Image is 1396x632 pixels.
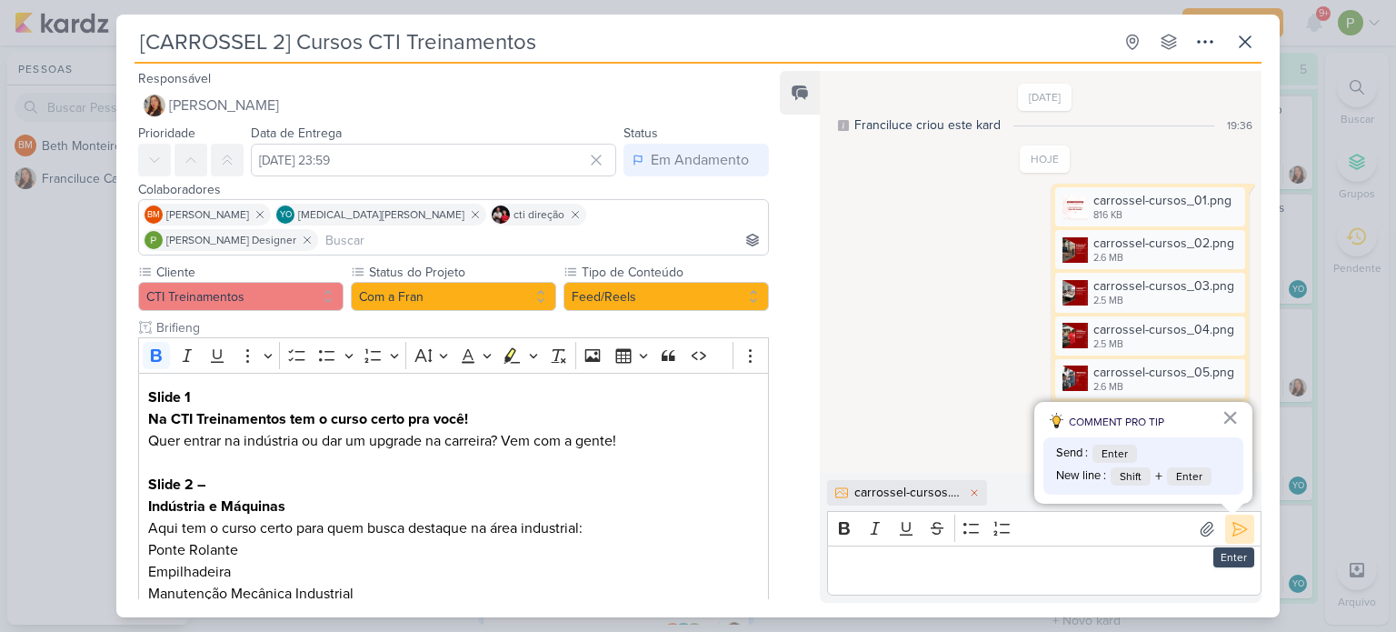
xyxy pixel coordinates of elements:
span: [MEDICAL_DATA][PERSON_NAME] [298,206,464,223]
input: Buscar [322,229,764,251]
div: carrossel-cursos_02.png [1093,234,1234,253]
img: cti direção [492,206,510,224]
div: carrossel-cursos_01.png [1093,191,1231,210]
span: [PERSON_NAME] [166,206,249,223]
div: Colaboradores [138,180,769,199]
div: Yasmin Oliveira [276,206,294,224]
span: Enter [1167,467,1212,486]
div: Beth Monteiro [145,206,163,224]
input: Texto sem título [153,318,769,337]
span: + [1155,466,1162,487]
button: [PERSON_NAME] [138,89,769,122]
button: Com a Fran [351,282,556,311]
div: carrossel-cursos.png [854,483,963,502]
span: Send : [1056,445,1088,463]
span: [PERSON_NAME] Designer [166,232,296,248]
strong: Indústria e Máquinas [148,497,285,516]
div: 2.5 MB [1093,294,1234,308]
img: 5GYFELC2KcVuqvlQKwUP2HzptXpO1YzJmGbYCyGp.png [1062,366,1088,391]
p: Aqui tem o curso certo para quem busca destaque na área industrial: [148,496,759,539]
p: YO [280,211,292,220]
div: carrossel-cursos_05.png [1055,359,1245,398]
span: Shift [1111,467,1151,486]
div: Editor toolbar [827,511,1261,547]
label: Prioridade [138,125,195,141]
div: 816 KB [1093,208,1231,223]
img: On9BrtcSiDWFpRvkFM7LMggfy1bAP2WFKWXB6Yb0.png [1062,323,1088,348]
strong: Na CTI Treinamentos tem o curso certo pra você! [148,410,468,428]
div: 19:36 [1227,117,1252,134]
div: carrossel-cursos_04.png [1093,320,1234,339]
button: Fechar [1221,403,1239,432]
label: Data de Entrega [251,125,342,141]
img: drXhXNp7Nlsuau3g8zGK44BJgRjqE1geQf2WgnfO.png [1062,195,1088,220]
span: Enter [1092,445,1137,463]
div: carrossel-cursos_05.png [1093,363,1234,382]
img: fugKUdeqjnSaPq1U7miBwkK7XRtUKvFuasEqTI0o.png [1062,237,1088,263]
button: Feed/Reels [563,282,769,311]
div: carrossel-cursos_01.png [1055,187,1245,226]
label: Cliente [155,263,344,282]
div: 2.6 MB [1093,380,1234,395]
div: 2.5 MB [1093,337,1234,352]
div: carrossel-cursos_03.png [1093,276,1234,296]
p: Quer entrar na indústria ou dar um upgrade na carreira? Vem com a gente! [148,386,759,452]
p: Manutenção Mecânica Industrial [148,583,759,605]
input: Select a date [251,144,616,176]
input: Kard Sem Título [135,25,1112,58]
span: cti direção [514,206,564,223]
span: [PERSON_NAME] [169,95,279,116]
div: Editor toolbar [138,337,769,373]
label: Tipo de Conteúdo [580,263,769,282]
strong: Slide 1 [148,388,191,406]
div: Editor editing area: main [827,546,1261,596]
img: H8xuOQtFxmsgmpDuSbWRQrUgvvJEyAMbn2EuvWKY.png [1062,280,1088,306]
p: Empilhadeira [148,561,759,583]
label: Responsável [138,71,211,86]
div: Franciluce criou este kard [854,115,1001,135]
strong: Slide 2 – [148,476,205,494]
p: Ponte Rolante [148,539,759,561]
p: BM [147,211,160,220]
img: Franciluce Carvalho [144,95,165,116]
img: Paloma Paixão Designer [145,231,163,249]
div: 2.6 MB [1093,251,1234,266]
button: CTI Treinamentos [138,282,344,311]
button: Em Andamento [623,144,769,176]
span: COMMENT PRO TIP [1069,414,1164,430]
div: carrossel-cursos_03.png [1055,273,1245,312]
div: Em Andamento [651,149,749,171]
label: Status [623,125,658,141]
span: New line : [1056,467,1106,486]
div: carrossel-cursos_02.png [1055,230,1245,269]
div: carrossel-cursos_04.png [1055,316,1245,356]
div: dicas para comentário [1034,402,1252,504]
div: Enter [1213,547,1254,567]
label: Status do Projeto [367,263,556,282]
